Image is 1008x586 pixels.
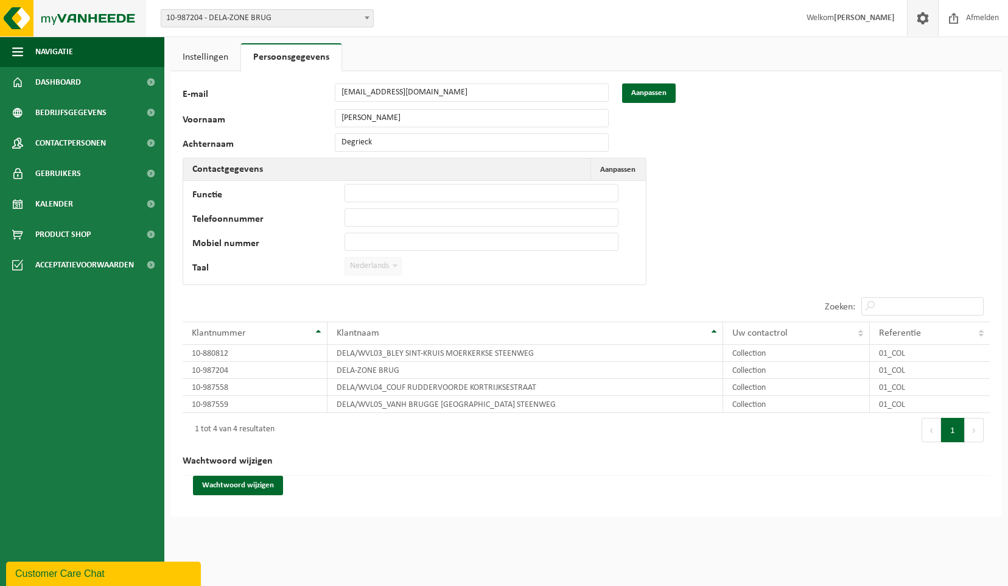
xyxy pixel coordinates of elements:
button: Wachtwoord wijzigen [193,476,283,495]
td: DELA-ZONE BRUG [327,362,723,379]
button: 1 [941,418,965,442]
span: Kalender [35,189,73,219]
td: 10-987204 [183,362,327,379]
td: Collection [723,345,870,362]
label: Zoeken: [825,302,855,312]
label: E-mail [183,90,335,103]
input: E-mail [335,83,609,102]
label: Mobiel nummer [192,239,345,251]
span: 10-987204 - DELA-ZONE BRUG [161,10,373,27]
div: 1 tot 4 van 4 resultaten [189,419,275,441]
span: Klantnummer [192,328,246,338]
span: Product Shop [35,219,91,250]
label: Functie [192,190,345,202]
span: Contactpersonen [35,128,106,158]
iframe: chat widget [6,559,203,586]
span: Referentie [879,328,921,338]
td: 01_COL [870,345,990,362]
td: 10-987559 [183,396,327,413]
h2: Contactgegevens [183,158,272,180]
span: Navigatie [35,37,73,67]
span: Nederlands [345,257,402,275]
span: 10-987204 - DELA-ZONE BRUG [161,9,374,27]
label: Achternaam [183,139,335,152]
span: Uw contactrol [732,328,788,338]
td: Collection [723,396,870,413]
a: Persoonsgegevens [241,43,341,71]
button: Previous [922,418,941,442]
button: Aanpassen [590,158,645,180]
td: 10-987558 [183,379,327,396]
td: 01_COL [870,362,990,379]
label: Taal [192,263,345,275]
td: 01_COL [870,379,990,396]
td: DELA/WVL05_VANH BRUGGE [GEOGRAPHIC_DATA] STEENWEG [327,396,723,413]
label: Telefoonnummer [192,214,345,227]
button: Aanpassen [622,83,676,103]
span: Nederlands [345,258,401,275]
h2: Wachtwoord wijzigen [183,447,990,476]
span: Acceptatievoorwaarden [35,250,134,280]
span: Aanpassen [600,166,635,174]
td: DELA/WVL03_BLEY SINT-KRUIS MOERKERKSE STEENWEG [327,345,723,362]
strong: [PERSON_NAME] [834,13,895,23]
span: Klantnaam [337,328,379,338]
button: Next [965,418,984,442]
span: Gebruikers [35,158,81,189]
td: 10-880812 [183,345,327,362]
span: Bedrijfsgegevens [35,97,107,128]
td: 01_COL [870,396,990,413]
td: Collection [723,362,870,379]
label: Voornaam [183,115,335,127]
span: Dashboard [35,67,81,97]
a: Instellingen [170,43,240,71]
td: DELA/WVL04_COUF RUDDERVOORDE KORTRIJKSESTRAAT [327,379,723,396]
td: Collection [723,379,870,396]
